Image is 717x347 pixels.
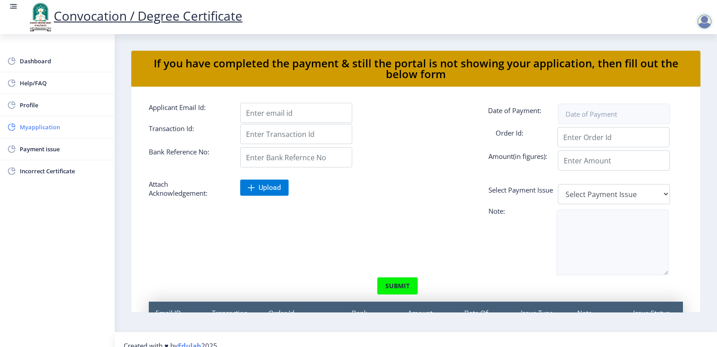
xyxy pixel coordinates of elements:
span: Myapplication [20,122,108,132]
label: Date of Payment: [481,106,573,119]
input: Enter Bank Refernce No [240,147,352,167]
input: Enter Amount [558,150,670,171]
div: Amount [401,302,458,333]
label: Applicant Email Id: [142,103,233,119]
span: Dashboard [20,56,108,66]
div: Note [570,302,627,333]
div: Transaction Id [205,302,262,333]
div: Date Of Payment [458,302,514,333]
input: Enter Transaction Id [240,124,352,144]
span: Upload [259,183,281,192]
div: Issue Status [626,302,683,333]
div: Email ID [149,302,205,333]
span: Payment issue [20,144,108,154]
nb-card-header: If you have completed the payment & still the portal is not showing your application, then fill o... [131,51,700,87]
div: Bank Reference No [345,302,402,333]
span: Help/FAQ [20,78,108,88]
input: Date of Payment [558,104,670,124]
span: Profile [20,100,108,110]
input: Enter Order Id [557,127,669,147]
button: submit [377,277,418,295]
div: Issue Type [514,302,570,333]
label: Bank Reference No: [142,147,233,164]
span: Incorrect Certificate [20,166,108,176]
label: Transaction Id: [142,124,233,141]
a: Convocation / Degree Certificate [27,7,242,24]
label: Note: [482,206,573,219]
input: Enter email id [240,103,352,123]
div: Order Id [262,302,345,333]
label: Attach Acknowledgement: [142,180,233,198]
img: logo [27,2,54,32]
